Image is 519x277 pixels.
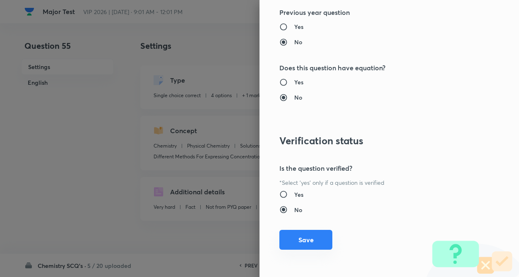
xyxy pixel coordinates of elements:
[279,7,471,17] h5: Previous year question
[279,163,471,173] h5: Is the question verified?
[279,178,471,187] p: *Select 'yes' only if a question is verified
[279,135,471,147] h3: Verification status
[294,190,303,199] h6: Yes
[294,22,303,31] h6: Yes
[294,78,303,86] h6: Yes
[294,205,302,214] h6: No
[294,93,302,102] h6: No
[279,63,471,73] h5: Does this question have equation?
[294,38,302,46] h6: No
[279,230,332,250] button: Save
